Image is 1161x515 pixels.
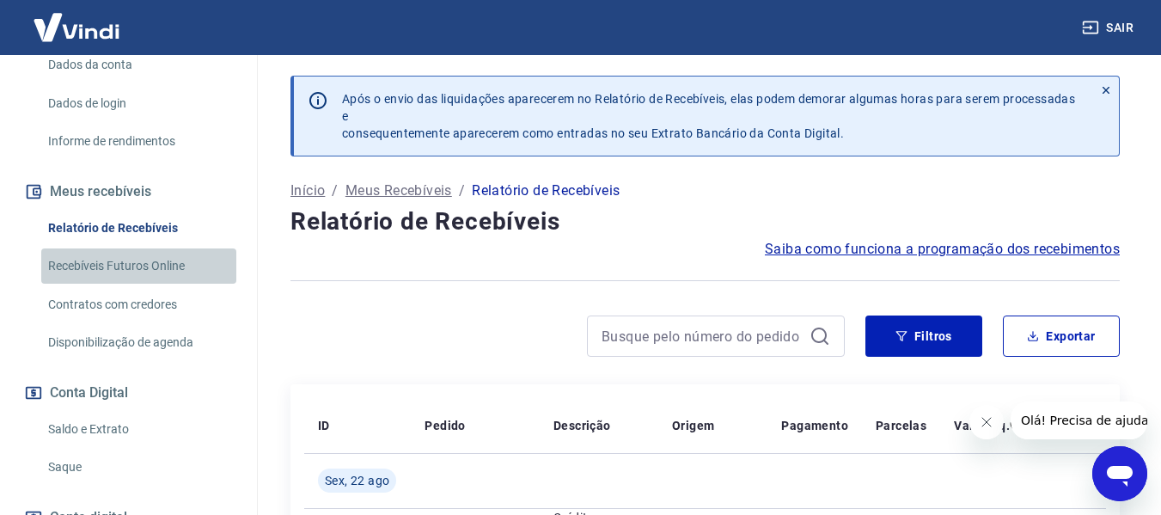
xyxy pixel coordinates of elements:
[459,181,465,201] p: /
[41,47,236,83] a: Dados da conta
[290,181,325,201] a: Início
[41,412,236,447] a: Saldo e Extrato
[41,86,236,121] a: Dados de login
[553,417,611,434] p: Descrição
[865,316,982,357] button: Filtros
[1092,446,1147,501] iframe: Botão para abrir a janela de mensagens
[425,417,465,434] p: Pedido
[41,287,236,322] a: Contratos com credores
[765,239,1120,260] a: Saiba como funciona a programação dos recebimentos
[781,417,848,434] p: Pagamento
[345,181,452,201] a: Meus Recebíveis
[332,181,338,201] p: /
[41,450,236,485] a: Saque
[1003,316,1120,357] button: Exportar
[21,1,132,53] img: Vindi
[954,417,1010,434] p: Valor Líq.
[472,181,620,201] p: Relatório de Recebíveis
[21,374,236,412] button: Conta Digital
[325,472,389,489] span: Sex, 22 ago
[1079,12,1140,44] button: Sair
[672,417,714,434] p: Origem
[290,205,1120,239] h4: Relatório de Recebíveis
[41,325,236,360] a: Disponibilização de agenda
[876,417,926,434] p: Parcelas
[10,12,144,26] span: Olá! Precisa de ajuda?
[342,90,1079,142] p: Após o envio das liquidações aparecerem no Relatório de Recebíveis, elas podem demorar algumas ho...
[969,405,1004,439] iframe: Fechar mensagem
[21,173,236,211] button: Meus recebíveis
[602,323,803,349] input: Busque pelo número do pedido
[41,248,236,284] a: Recebíveis Futuros Online
[41,124,236,159] a: Informe de rendimentos
[41,211,236,246] a: Relatório de Recebíveis
[318,417,330,434] p: ID
[1011,402,1147,439] iframe: Mensagem da empresa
